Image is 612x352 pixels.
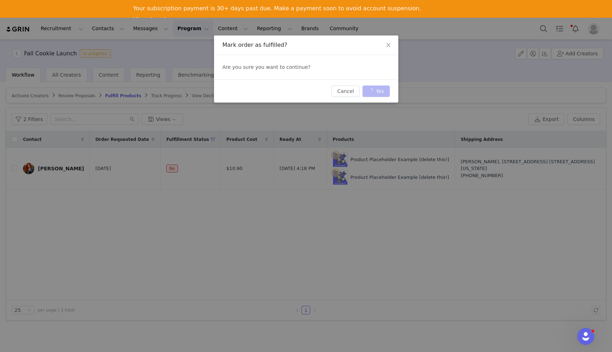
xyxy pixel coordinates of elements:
[214,55,398,79] div: Are you sure you want to continue?
[378,35,398,55] button: Close
[577,328,594,345] iframe: Intercom live chat
[331,86,359,97] button: Cancel
[133,16,177,24] a: View Invoices
[223,41,390,49] div: Mark order as fulfilled?
[133,5,421,12] div: Your subscription payment is 30+ days past due. Make a payment soon to avoid account suspension.
[386,42,391,48] i: icon: close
